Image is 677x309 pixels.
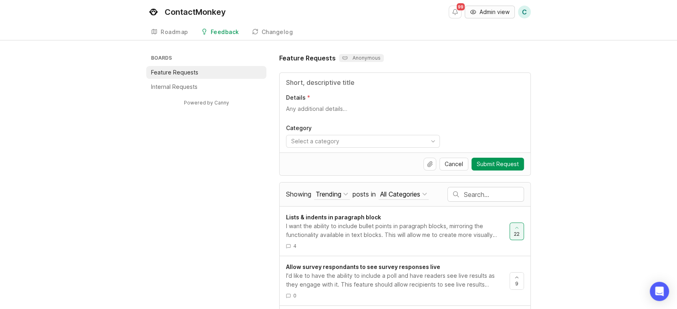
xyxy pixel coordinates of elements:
p: Internal Requests [151,83,197,91]
span: Allow survey respondants to see survey responses live [286,263,440,270]
button: 9 [510,272,524,290]
input: Title [286,78,524,87]
p: Feature Requests [151,68,198,76]
button: posts in [379,189,429,200]
button: C [518,6,531,18]
span: 0 [293,292,296,299]
div: All Categories [380,190,420,199]
div: Open Intercom Messenger [650,282,669,301]
div: Select a category [291,137,339,146]
span: Lists & indents in paragraph block [286,214,381,221]
span: 9 [515,280,518,287]
input: Search… [464,190,524,199]
a: Internal Requests [146,80,266,93]
label: Category [286,124,524,132]
div: Feedback [211,29,239,35]
button: Notifications [449,6,461,18]
button: Cancel [439,158,468,171]
button: 22 [510,223,524,240]
span: C [522,7,527,17]
span: Cancel [445,160,463,168]
div: I'd like to have the ability to include a poll and have readers see live results as they engage w... [286,271,503,289]
span: posts in [353,190,376,198]
div: I want the ability to include bullet points in paragraph blocks, mirroring the functionality avai... [286,222,503,239]
div: Trending [316,190,341,199]
p: Details [286,94,306,102]
span: 99 [457,3,465,10]
a: Powered by Canny [183,98,230,107]
button: Upload file [423,158,436,171]
h1: Feature Requests [279,53,336,63]
button: Submit Request [471,158,524,171]
h3: Boards [149,53,266,64]
img: ContactMonkey logo [146,5,161,19]
div: ContactMonkey [165,8,226,16]
span: Admin view [480,8,510,16]
a: Feature Requests [146,66,266,79]
span: Showing [286,190,311,198]
a: Lists & indents in paragraph blockI want the ability to include bullet points in paragraph blocks... [286,213,510,249]
a: Feedback [196,24,244,40]
span: 4 [293,243,296,249]
div: Changelog [262,29,293,35]
button: Showing [314,189,350,200]
a: Roadmap [146,24,193,40]
span: 22 [514,231,520,237]
p: Anonymous [342,55,381,61]
textarea: Details [286,105,524,121]
div: Roadmap [161,29,188,35]
a: Allow survey respondants to see survey responses liveI'd like to have the ability to include a po... [286,263,510,299]
a: Changelog [247,24,298,40]
button: Admin view [465,6,515,18]
span: Submit Request [477,160,519,168]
